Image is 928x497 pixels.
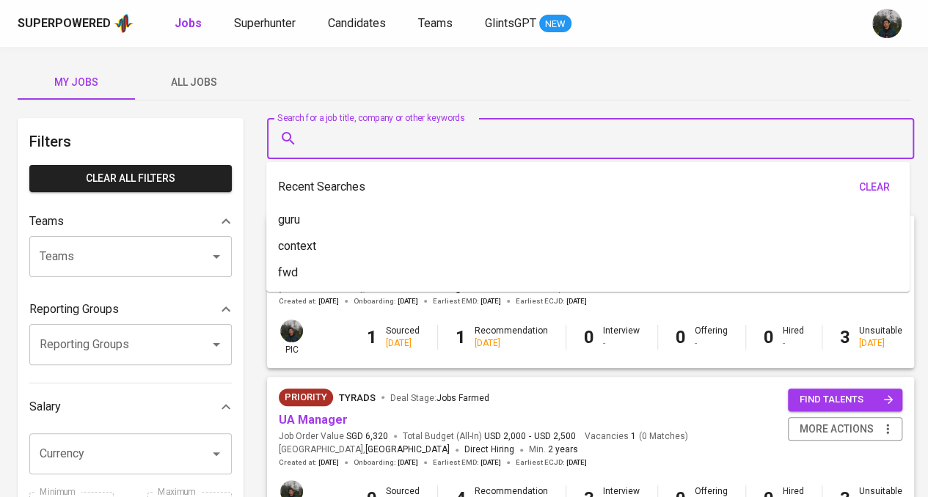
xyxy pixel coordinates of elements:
a: Teams [418,15,456,33]
span: Min. [529,444,578,454]
div: - [783,337,804,350]
a: Jobs [175,15,205,33]
span: Onboarding : [354,296,418,306]
span: USD 2,500 [534,430,576,443]
span: [GEOGRAPHIC_DATA] [365,443,450,457]
span: Superhunter [234,16,296,30]
span: find talents [800,391,894,408]
span: [DATE] [566,296,587,306]
span: NEW [539,17,571,32]
div: Sourced [386,325,420,350]
div: Offering [695,325,728,350]
p: Teams [29,213,64,230]
span: [DATE] [318,296,339,306]
button: Open [206,443,227,464]
span: Teams [418,16,453,30]
span: Vacancies ( 0 Matches ) [585,430,688,443]
h6: Filters [29,130,232,153]
a: Superhunter [234,15,299,33]
img: app logo [114,12,134,34]
div: Recent Searches [278,174,898,201]
span: Job Order Value [279,430,388,443]
span: 2 years [548,444,578,454]
button: Open [206,246,227,267]
span: Candidates [328,16,386,30]
button: clear [851,174,898,201]
div: - [603,337,640,350]
div: Hired [783,325,804,350]
button: Clear All filters [29,165,232,192]
p: guru [278,211,300,229]
img: glenn@glints.com [280,320,303,342]
a: GlintsGPT NEW [485,15,571,33]
b: Jobs [175,16,202,30]
span: [DATE] [481,296,501,306]
a: Candidates [328,15,389,33]
b: 0 [584,327,594,347]
b: 0 [764,327,774,347]
span: [DATE] [318,457,339,468]
img: glenn@glints.com [872,9,902,38]
span: Total Budget (All-In) [403,430,576,443]
span: 1 [629,430,636,443]
button: more actions [788,417,902,441]
div: New Job received from Demand Team [279,389,333,406]
span: Jobs Farmed [436,393,489,403]
span: [DATE] [566,457,587,468]
span: Priority [279,390,333,405]
b: 0 [676,327,686,347]
span: My Jobs [26,73,126,92]
div: Reporting Groups [29,295,232,324]
div: Interview [603,325,640,350]
div: - [695,337,728,350]
div: Unsuitable [859,325,902,350]
span: All Jobs [144,73,244,92]
div: pic [279,318,304,356]
span: Clear All filters [41,169,220,188]
span: Onboarding : [354,457,418,468]
span: more actions [800,420,874,438]
span: Earliest EMD : [433,457,501,468]
span: Earliest ECJD : [516,457,587,468]
a: Superpoweredapp logo [18,12,134,34]
span: [DATE] [481,457,501,468]
span: Earliest ECJD : [516,296,587,306]
span: GlintsGPT [485,16,536,30]
div: Teams [29,207,232,236]
a: UA Manager [279,413,348,427]
div: [DATE] [859,337,902,350]
span: Earliest EMD : [433,296,501,306]
p: context [278,238,316,255]
span: clear [857,178,892,196]
span: Deal Stage : [390,393,489,403]
span: [GEOGRAPHIC_DATA] , [279,443,450,457]
span: [DATE] [398,296,418,306]
button: Open [206,334,227,355]
div: [DATE] [475,337,548,350]
b: 1 [456,327,466,347]
span: USD 2,000 [484,430,526,443]
div: Salary [29,392,232,421]
p: Salary [29,398,61,416]
span: Created at : [279,457,339,468]
span: Created at : [279,296,339,306]
b: 3 [840,327,850,347]
p: Reporting Groups [29,301,119,318]
span: - [529,430,531,443]
button: find talents [788,389,902,411]
span: SGD 6,320 [346,430,388,443]
p: fwd [278,264,298,281]
span: [DATE] [398,457,418,468]
span: Tyrads [339,392,376,403]
b: 1 [367,327,377,347]
div: Recommendation [475,325,548,350]
div: Superpowered [18,15,111,32]
span: Direct Hiring [464,444,514,454]
div: [DATE] [386,337,420,350]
